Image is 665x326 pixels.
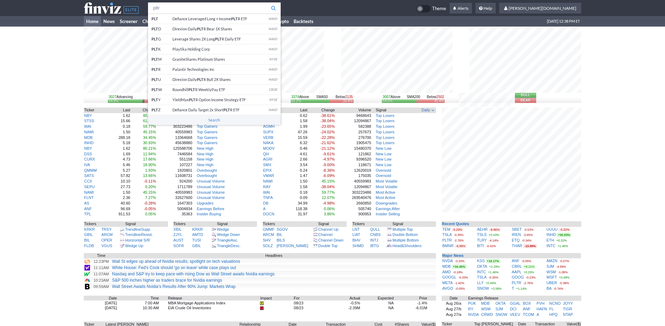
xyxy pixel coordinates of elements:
a: BHV [352,238,360,242]
a: Unusual Volume [197,190,225,194]
td: CBOE [265,85,281,95]
b: PLT [152,16,158,21]
a: SMX [263,163,272,167]
a: PLTR [512,281,521,285]
button: Bear [515,98,536,103]
a: Double Bottom [392,232,418,237]
div: Advancing [109,95,133,99]
td: 0.62 [285,113,308,119]
a: NBY [84,146,92,150]
b: Major News [442,253,464,258]
a: MSFT [547,275,557,279]
a: SBET [512,227,522,231]
span: Signal [376,108,386,113]
button: Bull [515,93,536,98]
td: NYSE [265,54,281,65]
td: NASD [265,24,281,34]
a: [PERSON_NAME] [276,244,308,248]
span: -38.04% [320,119,335,123]
a: Top Losers [376,113,394,118]
a: Alerts [450,3,472,14]
a: SOLZ [263,244,273,248]
a: INHD [84,141,94,145]
a: LLY [477,281,484,285]
span: Desc. [231,244,241,248]
a: IVA [84,163,90,167]
a: Horizontal S/R [125,238,150,242]
a: TNFA [263,195,273,200]
a: Insider Buying [197,212,221,216]
span: 61.00% [143,119,156,123]
a: MDB [481,301,489,305]
div: Below [335,95,353,99]
a: NVDA [468,312,479,317]
a: Channel Down [318,238,343,242]
b: PLT [197,77,204,82]
a: ETQ [512,238,520,242]
a: PUK [468,301,476,305]
a: New High [197,152,214,156]
a: AMZN [547,259,557,263]
a: GBIL [84,232,93,237]
a: NBY [84,113,92,118]
td: 0.18 [108,124,131,129]
a: META [442,281,452,285]
a: Help [475,3,496,14]
td: R [148,65,172,75]
td: Playtika Holding Corp [172,44,265,54]
a: PVH [537,301,545,305]
td: 12094867 [335,118,371,124]
a: Upgrades [197,201,214,205]
a: XBIL [173,227,182,231]
a: INTJ [370,238,378,242]
a: Top Gainers [197,124,217,128]
td: Defiance Daily Target 2x Short R ETF [172,105,265,115]
a: DB [263,201,268,205]
div: SMA50 [291,95,354,99]
a: TCOM [523,312,534,317]
a: Unusual Volume [197,179,225,183]
a: DOCN [263,212,274,216]
a: AUST [173,238,184,242]
td: Palantir Technologies Inc [172,65,265,75]
a: EPIX [263,168,272,172]
a: Aug 27/a [446,312,461,317]
a: Wedge Down [217,232,240,237]
a: SNOW [495,312,507,317]
td: 1.62 [108,113,131,119]
b: PLT [152,108,158,112]
a: AVGO [442,286,453,290]
a: QMMM [84,168,97,172]
a: PLTR [442,238,452,242]
a: TUSI [192,238,201,242]
a: UBER [547,281,557,285]
a: TEM [442,227,450,231]
a: KRKR [192,227,203,231]
a: BOX [523,301,531,305]
a: BMNR [442,244,453,248]
a: Most Active [376,190,395,194]
a: Crypto [272,16,291,27]
a: New High [197,163,214,167]
a: Overbought [197,173,217,178]
a: Double Top [318,244,338,248]
a: DSS [84,152,92,156]
a: TSLA [442,232,452,237]
th: Ticker [84,108,108,113]
a: BIL [276,232,282,237]
td: U [148,75,172,85]
b: PLT [152,37,158,41]
a: Multiple Bottom [392,238,419,242]
a: FLNT [84,195,94,200]
b: PLT [215,37,222,41]
span: Trendline [125,232,141,237]
a: [PERSON_NAME][DOMAIN_NAME] [499,3,581,14]
a: Most Volatile [376,179,397,183]
td: NASD [265,75,281,85]
td: 1.58 [285,118,308,124]
a: CRWD [481,312,493,317]
a: Oversold [376,173,391,178]
a: AS [84,201,89,205]
a: ETH [547,238,554,242]
a: New Low [376,157,391,161]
